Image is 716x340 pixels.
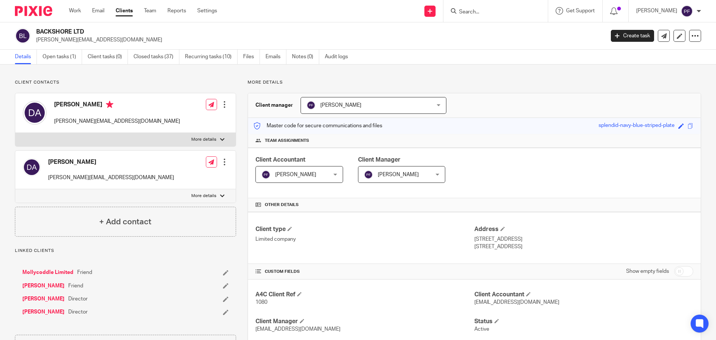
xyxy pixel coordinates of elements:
[474,318,693,325] h4: Status
[474,243,693,250] p: [STREET_ADDRESS]
[22,282,65,290] a: [PERSON_NAME]
[378,172,419,177] span: [PERSON_NAME]
[69,7,81,15] a: Work
[43,50,82,64] a: Open tasks (1)
[636,7,677,15] p: [PERSON_NAME]
[255,225,474,233] h4: Client type
[106,101,113,108] i: Primary
[22,295,65,303] a: [PERSON_NAME]
[265,138,309,144] span: Team assignments
[54,118,180,125] p: [PERSON_NAME][EMAIL_ADDRESS][DOMAIN_NAME]
[92,7,104,15] a: Email
[15,28,31,44] img: svg%3E
[23,158,41,176] img: svg%3E
[255,318,474,325] h4: Client Manager
[307,101,315,110] img: svg%3E
[243,50,260,64] a: Files
[15,248,236,254] p: Linked clients
[292,50,319,64] a: Notes (0)
[48,174,174,181] p: [PERSON_NAME][EMAIL_ADDRESS][DOMAIN_NAME]
[255,102,293,109] h3: Client manager
[255,327,340,332] span: [EMAIL_ADDRESS][DOMAIN_NAME]
[566,8,595,13] span: Get Support
[197,7,217,15] a: Settings
[255,235,474,243] p: Limited company
[99,216,151,228] h4: + Add contact
[191,193,216,199] p: More details
[255,269,474,275] h4: CUSTOM FIELDS
[255,157,305,163] span: Client Accountant
[474,225,693,233] h4: Address
[265,202,299,208] span: Other details
[22,269,73,276] a: Mollycoddle Limited
[68,282,83,290] span: Friend
[15,6,52,16] img: Pixie
[22,308,65,316] a: [PERSON_NAME]
[599,122,675,130] div: splendid-navy-blue-striped-plate
[68,308,88,316] span: Director
[255,291,474,299] h4: A4C Client Ref
[23,101,47,125] img: svg%3E
[474,235,693,243] p: [STREET_ADDRESS]
[681,5,693,17] img: svg%3E
[48,158,174,166] h4: [PERSON_NAME]
[474,327,489,332] span: Active
[275,172,316,177] span: [PERSON_NAME]
[15,79,236,85] p: Client contacts
[36,28,487,36] h2: BACKSHORE LTD
[266,50,286,64] a: Emails
[77,269,92,276] span: Friend
[54,101,180,110] h4: [PERSON_NAME]
[36,36,600,44] p: [PERSON_NAME][EMAIL_ADDRESS][DOMAIN_NAME]
[248,79,701,85] p: More details
[364,170,373,179] img: svg%3E
[144,7,156,15] a: Team
[320,103,361,108] span: [PERSON_NAME]
[134,50,179,64] a: Closed tasks (37)
[191,137,216,143] p: More details
[474,291,693,299] h4: Client Accountant
[68,295,88,303] span: Director
[458,9,525,16] input: Search
[474,300,559,305] span: [EMAIL_ADDRESS][DOMAIN_NAME]
[255,300,267,305] span: 1080
[358,157,401,163] span: Client Manager
[116,7,133,15] a: Clients
[254,122,382,130] p: Master code for secure communications and files
[167,7,186,15] a: Reports
[88,50,128,64] a: Client tasks (0)
[325,50,354,64] a: Audit logs
[611,30,654,42] a: Create task
[626,268,669,275] label: Show empty fields
[261,170,270,179] img: svg%3E
[15,50,37,64] a: Details
[185,50,238,64] a: Recurring tasks (10)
